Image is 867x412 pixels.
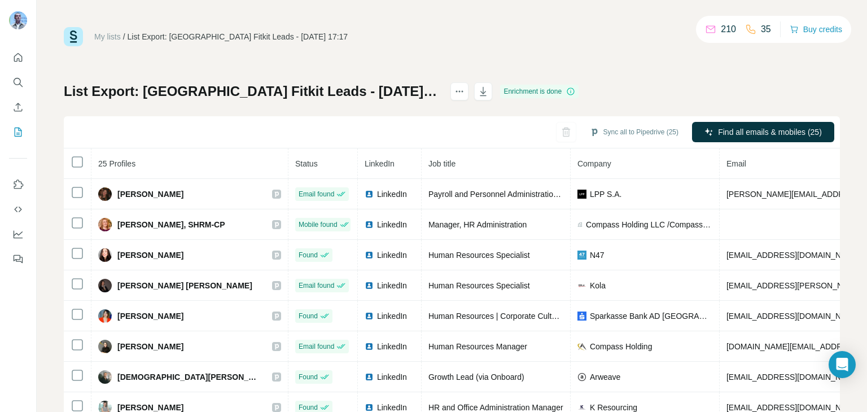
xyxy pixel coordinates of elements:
[577,342,586,351] img: company-logo
[9,122,27,142] button: My lists
[9,174,27,195] button: Use Surfe on LinkedIn
[590,371,620,383] span: Arweave
[299,189,334,199] span: Email found
[9,249,27,269] button: Feedback
[9,97,27,117] button: Enrich CSV
[450,82,468,100] button: actions
[718,126,822,138] span: Find all emails & mobiles (25)
[428,190,591,199] span: Payroll and Personnel Administration Manager
[365,372,374,382] img: LinkedIn logo
[117,341,183,352] span: [PERSON_NAME]
[94,32,121,41] a: My lists
[377,310,407,322] span: LinkedIn
[428,372,524,382] span: Growth Lead (via Onboard)
[9,11,27,29] img: Avatar
[577,190,586,199] img: company-logo
[365,403,374,412] img: LinkedIn logo
[726,159,746,168] span: Email
[64,27,83,46] img: Surfe Logo
[365,251,374,260] img: LinkedIn logo
[428,220,527,229] span: Manager, HR Administration
[299,341,334,352] span: Email found
[98,187,112,201] img: Avatar
[721,23,736,36] p: 210
[123,31,125,42] li: /
[9,72,27,93] button: Search
[829,351,856,378] div: Open Intercom Messenger
[582,124,686,141] button: Sync all to Pipedrive (25)
[577,312,586,321] img: company-logo
[726,251,860,260] span: [EMAIL_ADDRESS][DOMAIN_NAME]
[98,279,112,292] img: Avatar
[117,371,261,383] span: [DEMOGRAPHIC_DATA][PERSON_NAME]
[590,189,622,200] span: LPP S.A.
[365,190,374,199] img: LinkedIn logo
[377,280,407,291] span: LinkedIn
[299,220,338,230] span: Mobile found
[98,370,112,384] img: Avatar
[98,159,135,168] span: 25 Profiles
[577,403,586,412] img: company-logo
[726,372,860,382] span: [EMAIL_ADDRESS][DOMAIN_NAME]
[577,281,586,290] img: company-logo
[117,249,183,261] span: [PERSON_NAME]
[98,248,112,262] img: Avatar
[790,21,842,37] button: Buy credits
[377,189,407,200] span: LinkedIn
[9,199,27,220] button: Use Surfe API
[577,372,586,382] img: company-logo
[428,342,527,351] span: Human Resources Manager
[299,311,318,321] span: Found
[365,281,374,290] img: LinkedIn logo
[98,218,112,231] img: Avatar
[365,159,395,168] span: LinkedIn
[590,341,653,352] span: Compass Holding
[726,312,860,321] span: [EMAIL_ADDRESS][DOMAIN_NAME]
[590,310,712,322] span: Sparkasse Bank AD [GEOGRAPHIC_DATA]
[377,371,407,383] span: LinkedIn
[98,309,112,323] img: Avatar
[295,159,318,168] span: Status
[377,249,407,261] span: LinkedIn
[428,281,530,290] span: Human Resources Specialist
[428,312,677,321] span: Human Resources | Corporate Culture | Employer Branding | Coaching
[586,219,712,230] span: Compass Holding LLC /Compass Financial Holding Group LLC
[117,310,183,322] span: [PERSON_NAME]
[500,85,579,98] div: Enrichment is done
[117,219,225,230] span: [PERSON_NAME], SHRM-CP
[365,312,374,321] img: LinkedIn logo
[692,122,834,142] button: Find all emails & mobiles (25)
[299,250,318,260] span: Found
[377,341,407,352] span: LinkedIn
[299,280,334,291] span: Email found
[428,251,530,260] span: Human Resources Specialist
[590,249,605,261] span: N47
[577,251,586,260] img: company-logo
[726,403,860,412] span: [EMAIL_ADDRESS][DOMAIN_NAME]
[128,31,348,42] div: List Export: [GEOGRAPHIC_DATA] Fitkit Leads - [DATE] 17:17
[64,82,440,100] h1: List Export: [GEOGRAPHIC_DATA] Fitkit Leads - [DATE] 17:17
[98,340,112,353] img: Avatar
[577,159,611,168] span: Company
[377,219,407,230] span: LinkedIn
[365,220,374,229] img: LinkedIn logo
[428,159,456,168] span: Job title
[365,342,374,351] img: LinkedIn logo
[761,23,771,36] p: 35
[117,280,252,291] span: [PERSON_NAME] [PERSON_NAME]
[117,189,183,200] span: [PERSON_NAME]
[299,372,318,382] span: Found
[9,224,27,244] button: Dashboard
[428,403,563,412] span: HR and Office Administration Manager
[590,280,606,291] span: Kola
[9,47,27,68] button: Quick start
